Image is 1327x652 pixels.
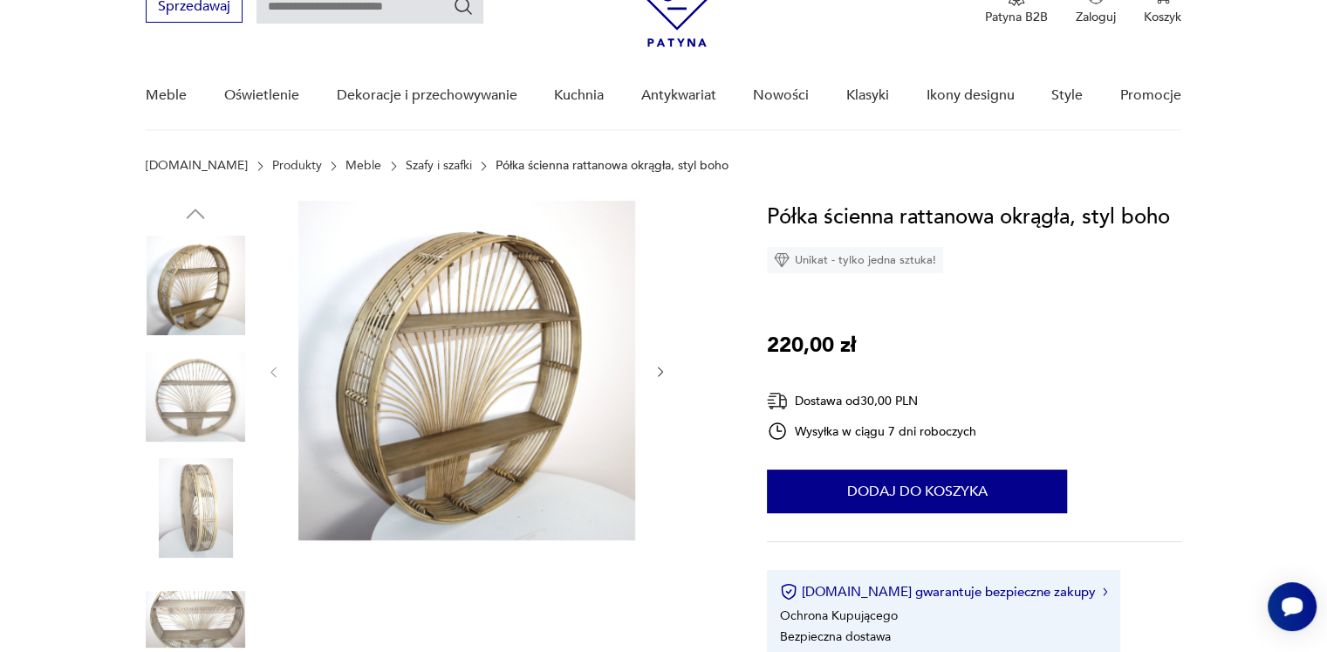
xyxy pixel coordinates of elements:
li: Ochrona Kupującego [780,607,898,624]
a: Ikony designu [926,62,1014,129]
img: Zdjęcie produktu Półka ścienna rattanowa okrągła, styl boho [146,458,245,558]
a: Nowości [753,62,809,129]
p: Patyna B2B [985,9,1048,25]
div: Unikat - tylko jedna sztuka! [767,247,943,273]
img: Ikona strzałki w prawo [1103,587,1108,596]
p: Zaloguj [1076,9,1116,25]
img: Zdjęcie produktu Półka ścienna rattanowa okrągła, styl boho [298,201,635,540]
h1: Półka ścienna rattanowa okrągła, styl boho [767,201,1170,234]
a: Meble [146,62,187,129]
a: Dekoracje i przechowywanie [336,62,516,129]
a: Klasyki [846,62,889,129]
img: Ikona certyfikatu [780,583,797,601]
button: [DOMAIN_NAME] gwarantuje bezpieczne zakupy [780,583,1107,601]
img: Ikona diamentu [774,252,790,268]
a: Style [1051,62,1083,129]
div: Dostawa od 30,00 PLN [767,390,976,412]
p: Koszyk [1144,9,1181,25]
a: Sprzedawaj [146,2,243,14]
button: Dodaj do koszyka [767,470,1067,513]
img: Zdjęcie produktu Półka ścienna rattanowa okrągła, styl boho [146,347,245,447]
a: Antykwariat [641,62,716,129]
li: Bezpieczna dostawa [780,628,891,645]
a: Szafy i szafki [406,159,472,173]
a: [DOMAIN_NAME] [146,159,248,173]
a: Kuchnia [554,62,604,129]
p: 220,00 zł [767,329,856,362]
a: Oświetlenie [224,62,299,129]
a: Produkty [272,159,322,173]
img: Zdjęcie produktu Półka ścienna rattanowa okrągła, styl boho [146,236,245,335]
iframe: Smartsupp widget button [1268,582,1317,631]
div: Wysyłka w ciągu 7 dni roboczych [767,421,976,442]
a: Meble [345,159,381,173]
p: Półka ścienna rattanowa okrągła, styl boho [496,159,728,173]
img: Ikona dostawy [767,390,788,412]
a: Promocje [1120,62,1181,129]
